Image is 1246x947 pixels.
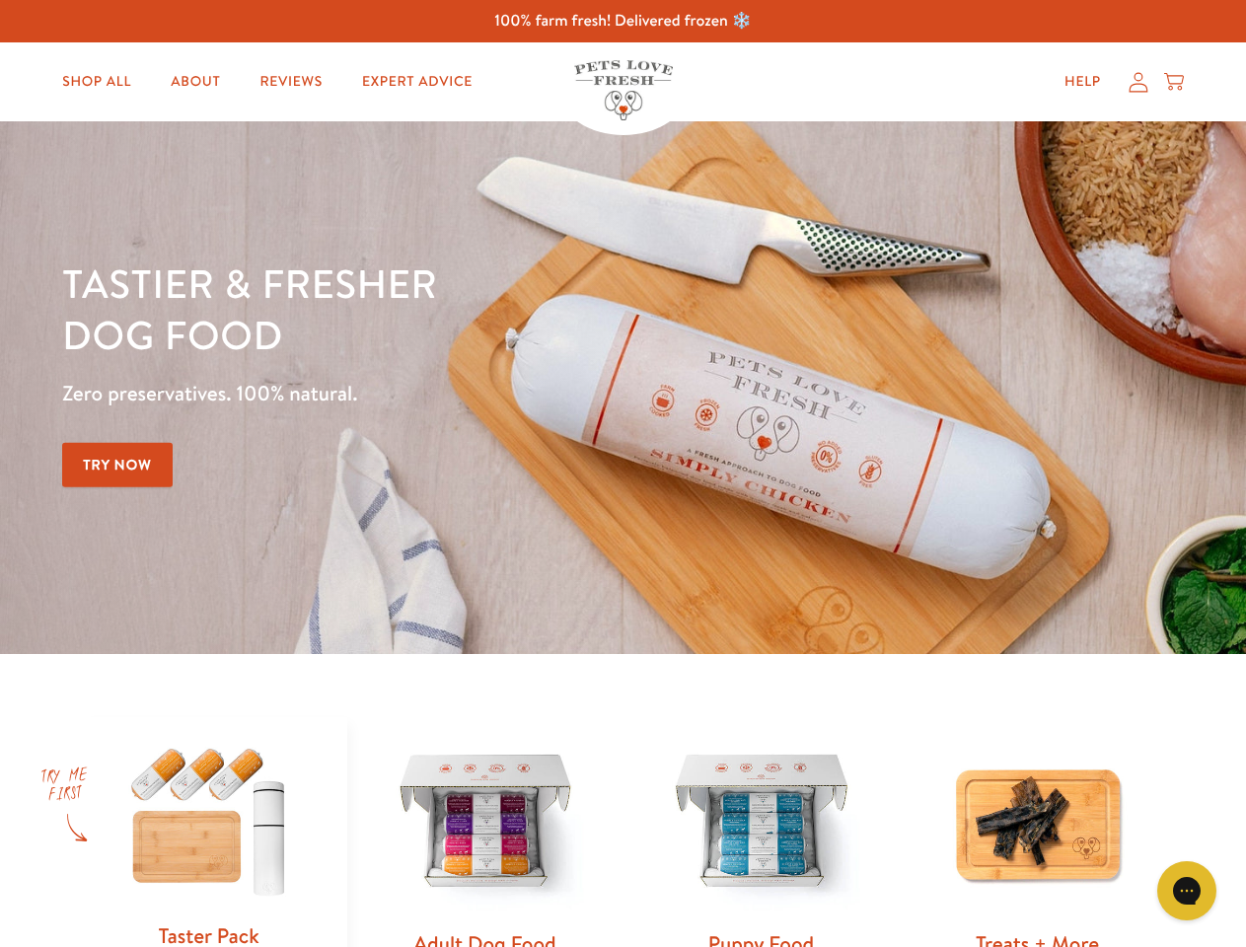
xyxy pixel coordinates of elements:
[62,376,810,411] p: Zero preservatives. 100% natural.
[46,62,147,102] a: Shop All
[62,443,173,487] a: Try Now
[244,62,337,102] a: Reviews
[1049,62,1117,102] a: Help
[62,257,810,360] h1: Tastier & fresher dog food
[574,60,673,120] img: Pets Love Fresh
[1147,854,1226,927] iframe: Gorgias live chat messenger
[155,62,236,102] a: About
[346,62,488,102] a: Expert Advice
